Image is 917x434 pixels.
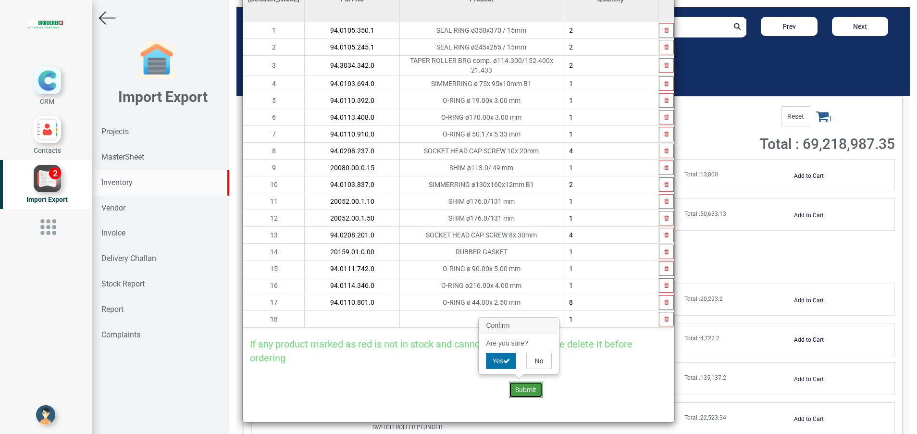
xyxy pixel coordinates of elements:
td: SOCKET HEAD CAP SCREW 8x 30mm [400,227,563,244]
td: 3 [243,56,305,75]
td: SEAL RING ø350x370 / 15mm [400,22,563,39]
td: 4 [243,75,305,92]
td: SOCKET HEAD CAP SCREW 10x 20mm [400,143,563,160]
td: 13 [243,227,305,244]
td: 2 [243,39,305,56]
td: O-RING ø 44.00x 2.50 mm [400,294,563,311]
td: 9 [243,160,305,176]
td: O-RING ø 19.00x 3.00 mm [400,92,563,109]
td: 5 [243,92,305,109]
td: 10 [243,176,305,193]
td: 11 [243,193,305,210]
td: TAPER ROLLER BRG comp. ø114.300/152.400x 21.433 [400,56,563,75]
td: SEAL RING ø245x265 / 15mm [400,39,563,56]
td: O-RING ø170.00x 3.00 mm [400,109,563,126]
td: 7 [243,126,305,143]
td: 18 [243,311,305,328]
td: SIMMERRING ø 75x 95x10mm B1 [400,75,563,92]
button: Submit [509,382,543,398]
td: 8 [243,143,305,160]
td: SHIM ø176.0/131 mm [400,193,563,210]
td: O-RING ø216.00x 4.00 mm [400,277,563,294]
td: 12 [243,210,305,227]
td: 1 [243,22,305,39]
td: 17 [243,294,305,311]
button: No [526,353,552,369]
td: 15 [243,260,305,277]
button: Yes [486,353,516,369]
td: 14 [243,244,305,260]
td: RUBBER GASKET [400,244,563,260]
h3: Confirm [479,318,558,334]
td: O-RING ø 90.00x 5.00 mm [400,260,563,277]
td: SIMMERRING ø130x160x12mm B1 [400,176,563,193]
td: SHIM ø176.0/131 mm [400,210,563,227]
td: O-RING ø 50.17x 5.33 mm [400,126,563,143]
p: Are you sure? [486,338,552,348]
td: 16 [243,277,305,294]
span: If any product marked as red is not in stock and cannot be ordered, please delete it before ordering [250,338,632,364]
td: 6 [243,109,305,126]
td: SHIM ø113.0/ 49 mm [400,160,563,176]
